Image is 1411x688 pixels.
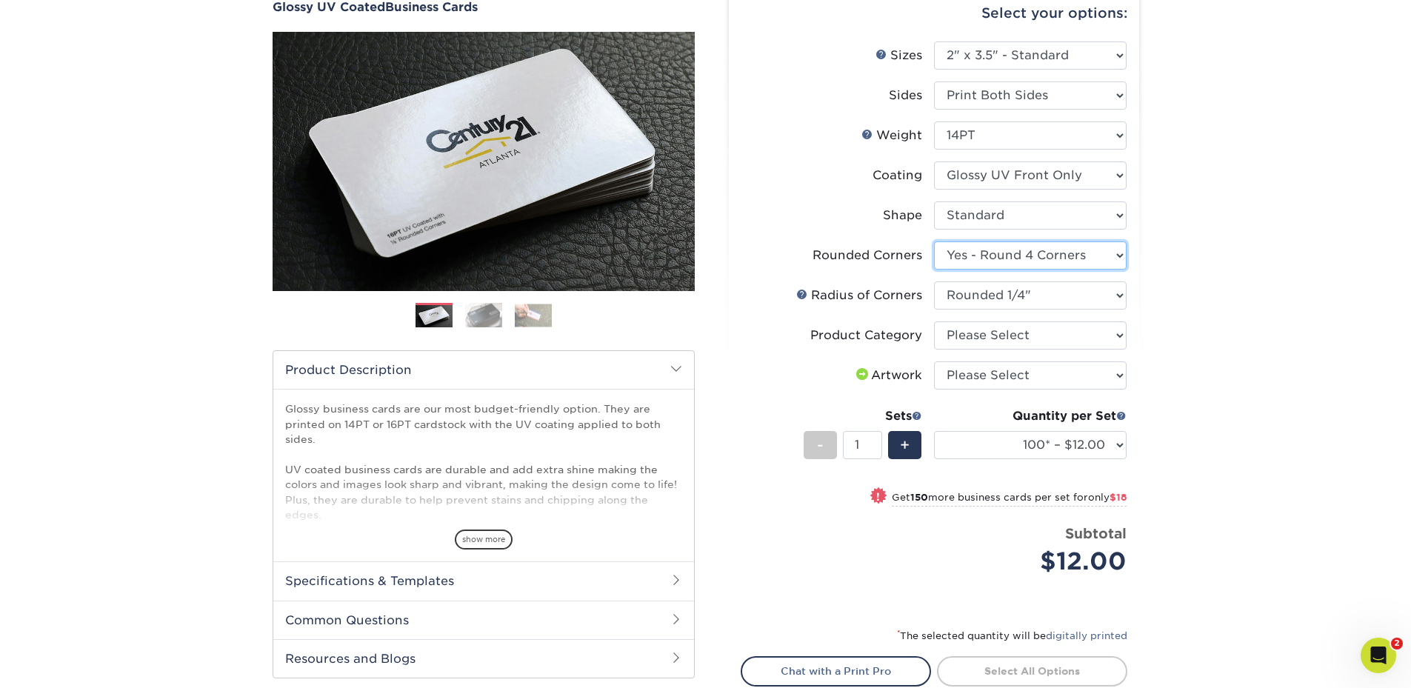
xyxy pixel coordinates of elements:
[1110,492,1127,503] span: $18
[853,367,922,384] div: Artwork
[876,489,880,504] span: !
[1046,630,1127,641] a: digitally printed
[813,247,922,264] div: Rounded Corners
[1391,638,1403,649] span: 2
[273,601,694,639] h2: Common Questions
[515,304,552,327] img: Business Cards 03
[455,530,513,550] span: show more
[465,302,502,328] img: Business Cards 02
[273,351,694,389] h2: Product Description
[910,492,928,503] strong: 150
[1088,492,1127,503] span: only
[1361,638,1396,673] iframe: Intercom live chat
[817,434,824,456] span: -
[741,656,931,686] a: Chat with a Print Pro
[889,87,922,104] div: Sides
[285,401,682,598] p: Glossy business cards are our most budget-friendly option. They are printed on 14PT or 16PT cards...
[945,544,1127,579] div: $12.00
[796,287,922,304] div: Radius of Corners
[804,407,922,425] div: Sets
[934,407,1127,425] div: Quantity per Set
[937,656,1127,686] a: Select All Options
[883,207,922,224] div: Shape
[416,298,453,335] img: Business Cards 01
[900,434,910,456] span: +
[273,561,694,600] h2: Specifications & Templates
[875,47,922,64] div: Sizes
[892,492,1127,507] small: Get more business cards per set for
[873,167,922,184] div: Coating
[861,127,922,144] div: Weight
[897,630,1127,641] small: The selected quantity will be
[810,327,922,344] div: Product Category
[1065,525,1127,541] strong: Subtotal
[273,639,694,678] h2: Resources and Blogs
